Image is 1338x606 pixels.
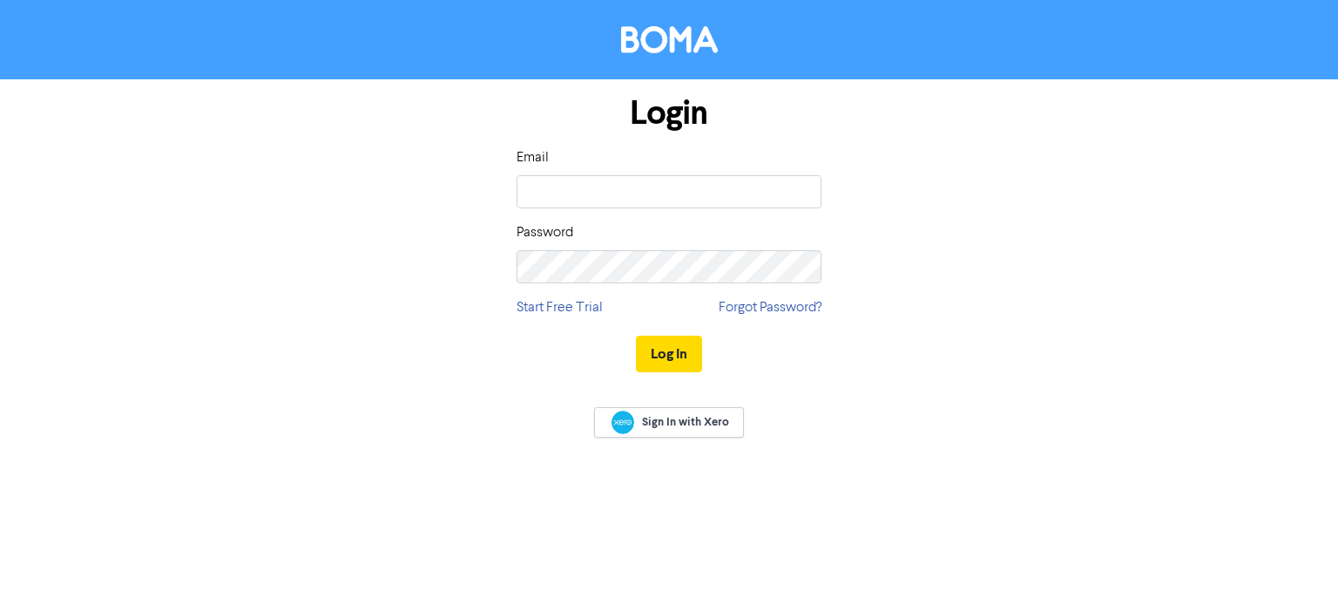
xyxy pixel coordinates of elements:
[612,411,634,434] img: Xero logo
[636,336,702,372] button: Log In
[719,297,821,318] a: Forgot Password?
[517,93,821,133] h1: Login
[621,26,718,53] img: BOMA Logo
[642,414,729,430] span: Sign In with Xero
[517,297,603,318] a: Start Free Trial
[517,147,549,168] label: Email
[594,407,744,438] a: Sign In with Xero
[517,222,573,243] label: Password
